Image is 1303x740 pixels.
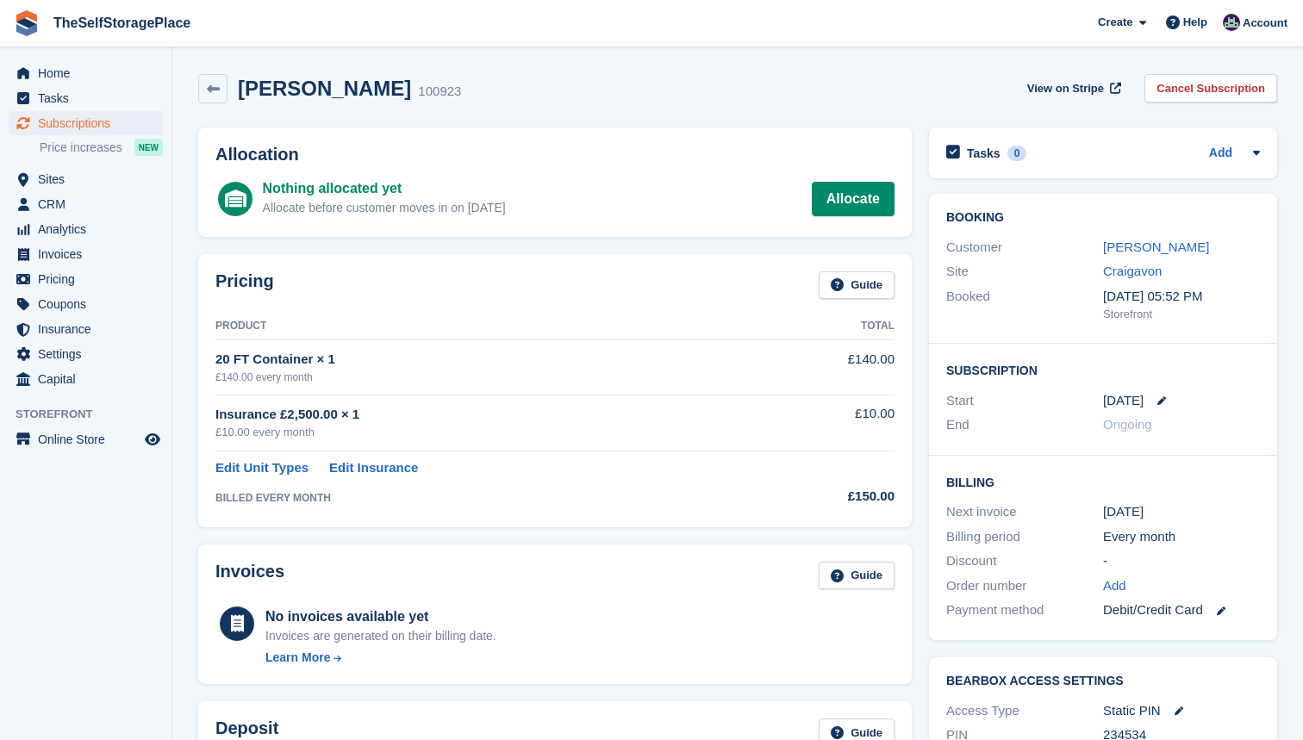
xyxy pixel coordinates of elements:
span: Storefront [16,406,171,423]
span: Account [1243,15,1287,32]
a: TheSelfStoragePlace [47,9,197,37]
td: £140.00 [767,340,895,395]
div: Storefront [1103,306,1260,323]
a: Edit Insurance [329,458,418,478]
span: Online Store [38,427,141,451]
h2: Subscription [946,361,1260,378]
div: Allocate before customer moves in on [DATE] [263,199,506,217]
div: Discount [946,551,1103,571]
time: 2025-08-22 00:00:00 UTC [1103,391,1144,411]
h2: Pricing [215,271,274,300]
h2: Booking [946,211,1260,225]
div: Customer [946,238,1103,258]
span: Home [38,61,141,85]
span: Sites [38,167,141,191]
span: Pricing [38,267,141,291]
a: menu [9,317,163,341]
a: menu [9,167,163,191]
h2: Allocation [215,145,895,165]
a: [PERSON_NAME] [1103,239,1209,254]
div: - [1103,551,1260,571]
span: Tasks [38,86,141,110]
div: 20 FT Container × 1 [215,350,767,370]
div: Billing period [946,527,1103,547]
a: menu [9,217,163,241]
h2: Tasks [967,146,1001,161]
a: menu [9,267,163,291]
div: Nothing allocated yet [263,178,506,199]
div: Invoices are generated on their billing date. [265,627,496,645]
a: View on Stripe [1020,74,1125,103]
span: Create [1098,14,1132,31]
div: Every month [1103,527,1260,547]
a: Price increases NEW [40,138,163,157]
h2: [PERSON_NAME] [238,77,411,100]
a: menu [9,427,163,451]
div: Debit/Credit Card [1103,600,1260,620]
div: Learn More [265,649,330,667]
a: Guide [819,562,895,590]
a: Guide [819,271,895,300]
div: Insurance £2,500.00 × 1 [215,405,767,425]
a: Add [1103,576,1126,596]
div: [DATE] [1103,502,1260,522]
a: menu [9,86,163,110]
div: No invoices available yet [265,606,496,627]
div: NEW [134,139,163,156]
td: £10.00 [767,395,895,451]
th: Total [767,313,895,340]
div: Order number [946,576,1103,596]
div: [DATE] 05:52 PM [1103,287,1260,307]
div: End [946,415,1103,435]
h2: Billing [946,473,1260,490]
div: £140.00 every month [215,370,767,385]
th: Product [215,313,767,340]
a: menu [9,242,163,266]
a: Cancel Subscription [1144,74,1277,103]
span: Settings [38,342,141,366]
a: menu [9,61,163,85]
div: Static PIN [1103,701,1260,721]
a: menu [9,192,163,216]
a: Allocate [812,182,895,216]
a: menu [9,342,163,366]
div: £150.00 [767,487,895,507]
img: stora-icon-8386f47178a22dfd0bd8f6a31ec36ba5ce8667c1dd55bd0f319d3a0aa187defe.svg [14,10,40,36]
div: Site [946,262,1103,282]
div: Next invoice [946,502,1103,522]
div: 100923 [418,82,461,102]
div: Access Type [946,701,1103,721]
span: Coupons [38,292,141,316]
a: menu [9,111,163,135]
a: Edit Unit Types [215,458,309,478]
a: Learn More [265,649,496,667]
div: £10.00 every month [215,424,767,441]
span: Subscriptions [38,111,141,135]
div: 0 [1007,146,1027,161]
a: Add [1209,144,1232,164]
h2: BearBox Access Settings [946,675,1260,688]
div: Start [946,391,1103,411]
span: Help [1183,14,1207,31]
a: Preview store [142,429,163,450]
span: Capital [38,367,141,391]
span: Price increases [40,140,122,156]
span: Analytics [38,217,141,241]
span: CRM [38,192,141,216]
a: menu [9,367,163,391]
h2: Invoices [215,562,284,590]
a: menu [9,292,163,316]
img: Sam [1223,14,1240,31]
span: Invoices [38,242,141,266]
span: Insurance [38,317,141,341]
span: Ongoing [1103,417,1152,432]
div: Booked [946,287,1103,323]
div: Payment method [946,600,1103,620]
span: View on Stripe [1027,80,1104,97]
div: BILLED EVERY MONTH [215,490,767,506]
a: Craigavon [1103,264,1162,278]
